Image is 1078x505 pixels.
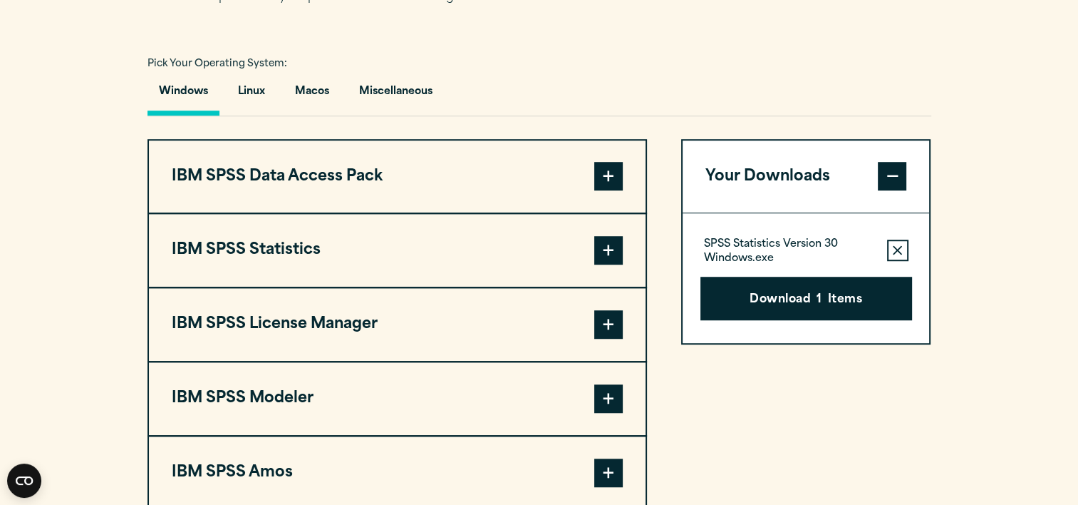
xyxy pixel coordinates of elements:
[149,362,646,435] button: IBM SPSS Modeler
[227,75,276,116] button: Linux
[7,464,41,498] button: Open CMP widget
[700,277,912,321] button: Download1Items
[147,75,219,116] button: Windows
[348,75,444,116] button: Miscellaneous
[683,213,930,343] div: Your Downloads
[817,291,822,310] span: 1
[149,214,646,287] button: IBM SPSS Statistics
[149,141,646,213] button: IBM SPSS Data Access Pack
[149,288,646,361] button: IBM SPSS License Manager
[704,238,876,266] p: SPSS Statistics Version 30 Windows.exe
[147,59,287,68] span: Pick Your Operating System:
[683,141,930,213] button: Your Downloads
[284,75,341,116] button: Macos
